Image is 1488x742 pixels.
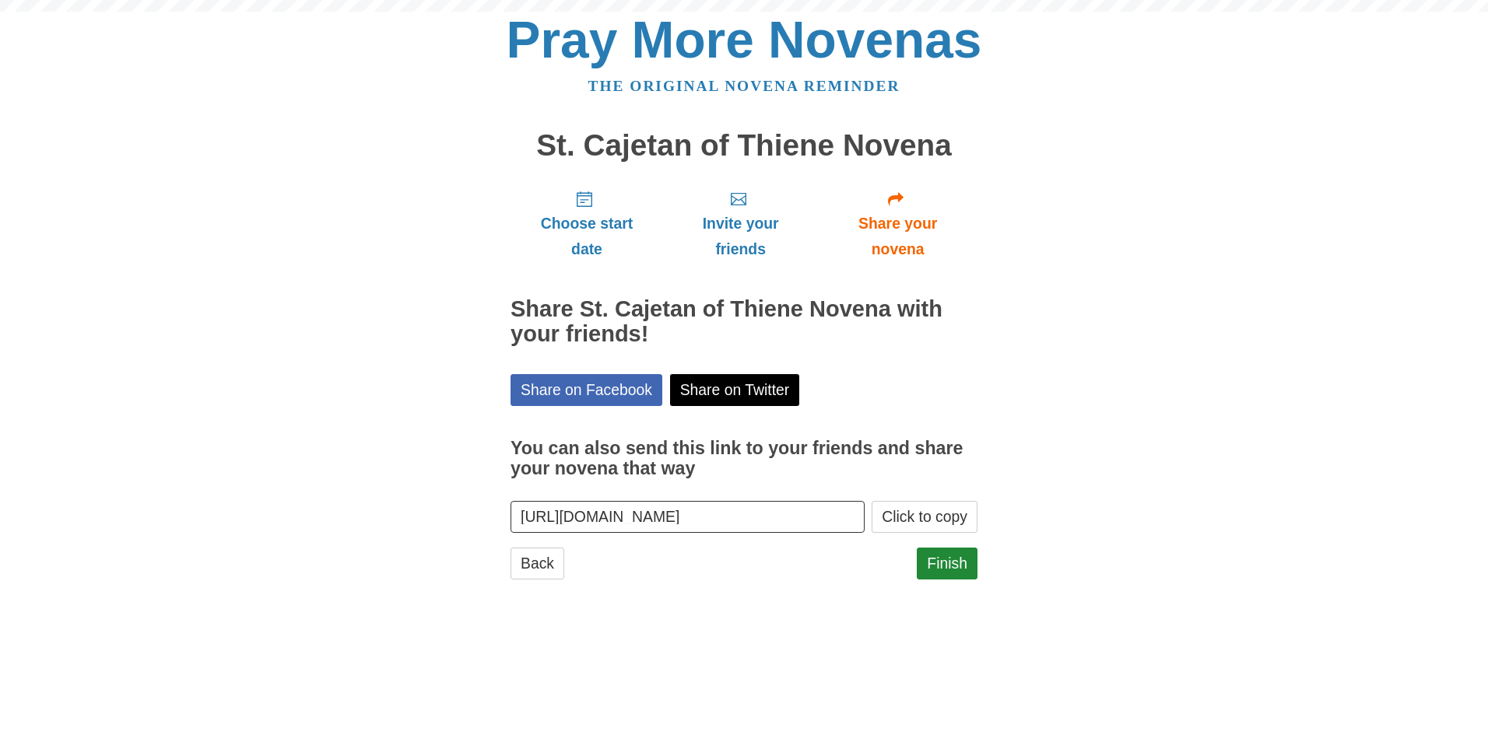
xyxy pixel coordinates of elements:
[511,439,977,478] h3: You can also send this link to your friends and share your novena that way
[917,548,977,579] a: Finish
[833,211,962,262] span: Share your novena
[663,177,818,270] a: Invite your friends
[511,297,977,347] h2: Share St. Cajetan of Thiene Novena with your friends!
[507,11,982,68] a: Pray More Novenas
[511,548,564,579] a: Back
[818,177,977,270] a: Share your novena
[511,374,662,406] a: Share on Facebook
[872,501,977,533] button: Click to copy
[526,211,647,262] span: Choose start date
[670,374,800,406] a: Share on Twitter
[511,177,663,270] a: Choose start date
[679,211,802,262] span: Invite your friends
[511,129,977,163] h1: St. Cajetan of Thiene Novena
[588,78,900,94] a: The original novena reminder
